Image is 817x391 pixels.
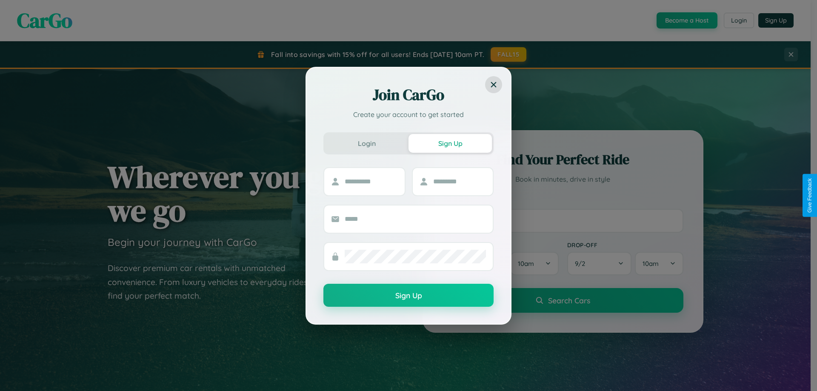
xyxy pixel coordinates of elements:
div: Give Feedback [807,178,813,213]
p: Create your account to get started [323,109,494,120]
button: Login [325,134,408,153]
button: Sign Up [323,284,494,307]
button: Sign Up [408,134,492,153]
h2: Join CarGo [323,85,494,105]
